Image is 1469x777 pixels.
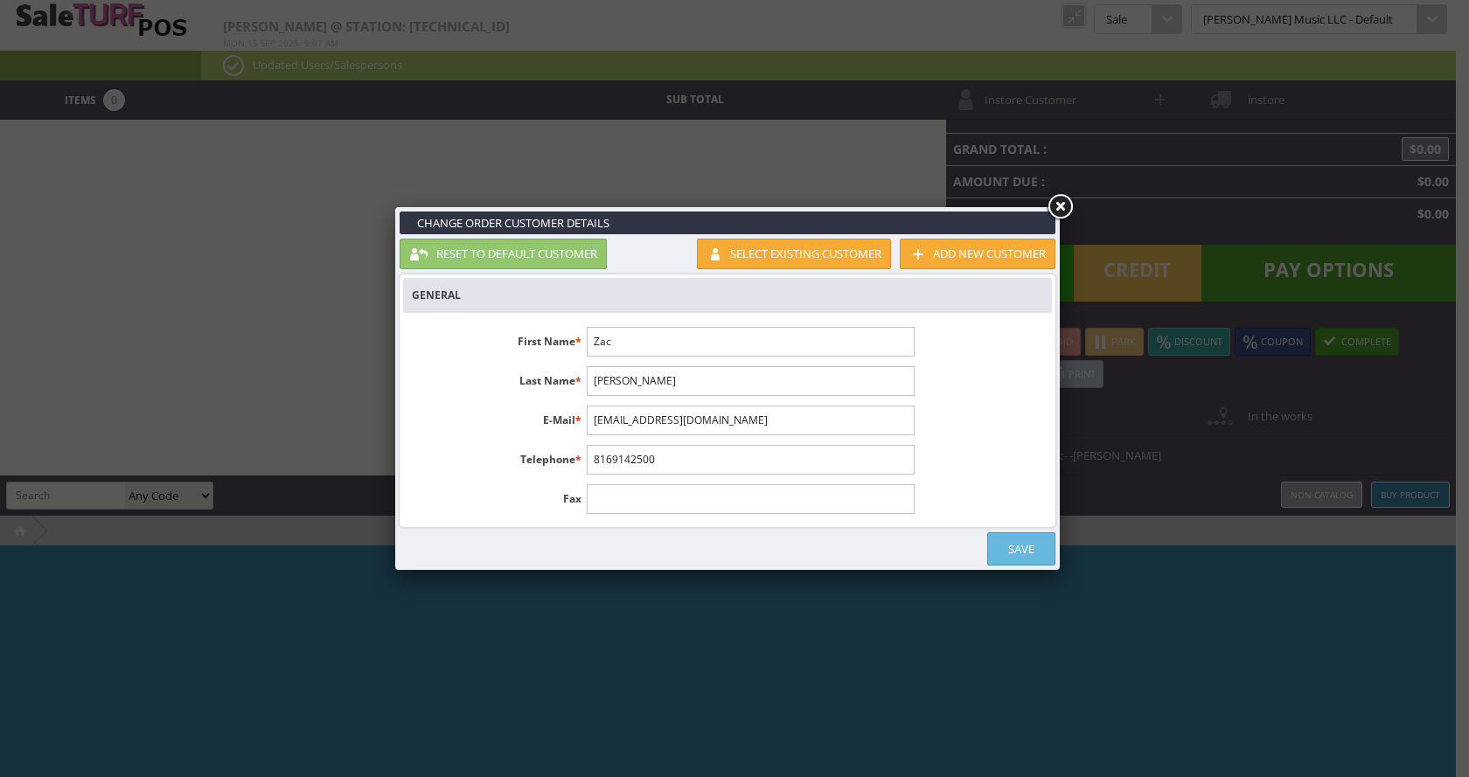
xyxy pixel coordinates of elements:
a: Select existing customer [697,239,891,269]
label: First Name [411,327,587,350]
a: Reset to default customer [400,239,607,269]
a: Add new customer [900,239,1055,269]
h3: Change Order Customer Details [400,212,1055,234]
label: Last Name [411,366,587,389]
a: Save [987,532,1055,565]
label: Telephone [411,445,587,468]
a: General [403,279,512,312]
a: Close [1044,191,1076,223]
label: Fax [411,484,587,507]
label: E-Mail [411,406,587,428]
